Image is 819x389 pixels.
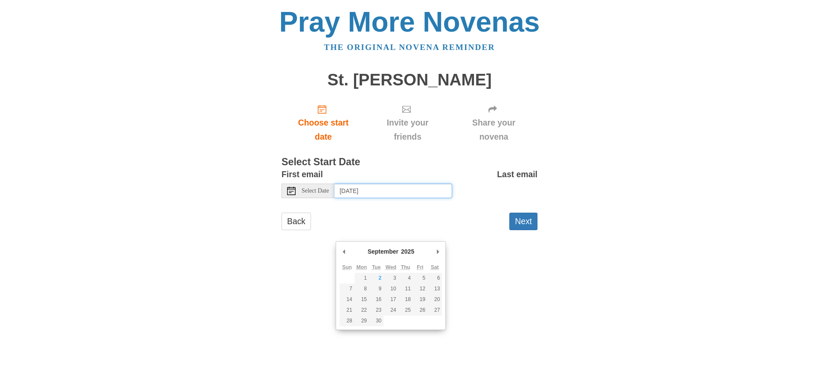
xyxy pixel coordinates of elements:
a: Pray More Novenas [279,6,540,38]
button: 17 [383,294,398,305]
button: 16 [369,294,383,305]
button: Previous Month [340,245,348,258]
abbr: Thursday [401,264,410,270]
button: 19 [413,294,427,305]
a: The original novena reminder [324,43,495,52]
a: Back [282,213,311,230]
div: September [366,245,400,258]
button: 14 [340,294,354,305]
button: 18 [398,294,413,305]
button: 1 [354,273,369,284]
button: 4 [398,273,413,284]
span: Select Date [302,188,329,194]
abbr: Saturday [431,264,439,270]
button: 27 [427,305,442,316]
label: Last email [497,167,537,181]
button: 25 [398,305,413,316]
a: Choose start date [282,97,365,148]
button: 23 [369,305,383,316]
button: 11 [398,284,413,294]
button: 15 [354,294,369,305]
abbr: Wednesday [386,264,396,270]
button: 7 [340,284,354,294]
button: 30 [369,316,383,326]
span: Invite your friends [374,116,441,144]
button: 8 [354,284,369,294]
h1: St. [PERSON_NAME] [282,71,537,89]
button: 20 [427,294,442,305]
button: 13 [427,284,442,294]
button: 24 [383,305,398,316]
button: 21 [340,305,354,316]
button: 2 [369,273,383,284]
button: 5 [413,273,427,284]
h3: Select Start Date [282,157,537,168]
button: 9 [369,284,383,294]
span: Share your novena [459,116,529,144]
button: Next [509,213,537,230]
button: 26 [413,305,427,316]
div: 2025 [400,245,415,258]
button: 22 [354,305,369,316]
button: 28 [340,316,354,326]
label: First email [282,167,323,181]
abbr: Friday [417,264,423,270]
input: Use the arrow keys to pick a date [334,184,452,198]
div: Click "Next" to confirm your start date first. [450,97,537,148]
button: 6 [427,273,442,284]
button: 29 [354,316,369,326]
abbr: Monday [357,264,367,270]
abbr: Sunday [342,264,352,270]
button: 12 [413,284,427,294]
button: Next Month [433,245,442,258]
span: Choose start date [290,116,357,144]
div: Click "Next" to confirm your start date first. [365,97,450,148]
abbr: Tuesday [372,264,380,270]
button: 10 [383,284,398,294]
button: 3 [383,273,398,284]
